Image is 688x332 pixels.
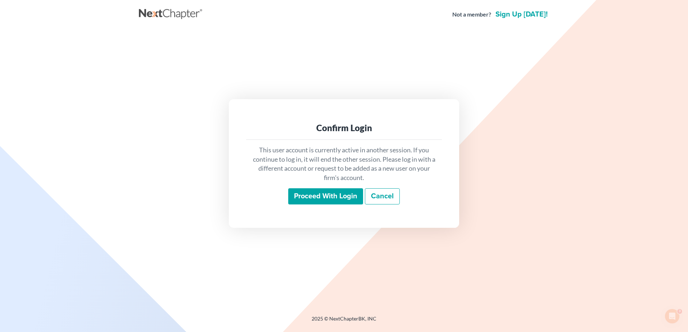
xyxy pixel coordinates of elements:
[288,188,363,205] input: Proceed with login
[252,146,436,183] p: This user account is currently active in another session. If you continue to log in, it will end ...
[664,308,681,325] iframe: Intercom live chat
[252,122,436,134] div: Confirm Login
[494,11,549,18] a: Sign up [DATE]!
[139,315,549,328] div: 2025 © NextChapterBK, INC
[365,188,400,205] a: Cancel
[452,10,491,19] strong: Not a member?
[678,308,684,313] span: 3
